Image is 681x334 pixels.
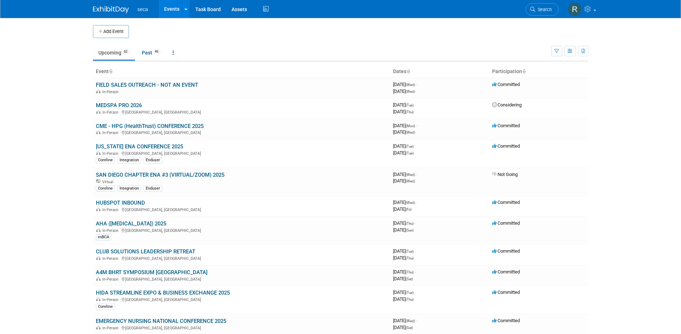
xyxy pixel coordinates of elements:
span: [DATE] [393,102,416,108]
a: CLUB SOLUTIONS LEADERSHIP RETREAT [96,248,195,255]
span: Committed [492,269,520,275]
span: [DATE] [393,150,414,156]
a: Past49 [136,46,166,59]
span: - [415,290,416,295]
span: (Wed) [406,201,415,205]
div: [GEOGRAPHIC_DATA], [GEOGRAPHIC_DATA] [96,227,387,233]
span: [DATE] [393,318,417,323]
span: Not Going [492,172,518,177]
span: (Wed) [406,173,415,177]
span: [DATE] [393,325,413,330]
span: [DATE] [393,290,416,295]
span: [DATE] [393,255,414,261]
img: ExhibitDay [93,6,129,13]
span: Committed [492,290,520,295]
span: (Tue) [406,144,414,148]
div: [GEOGRAPHIC_DATA], [GEOGRAPHIC_DATA] [96,150,387,156]
img: In-Person Event [96,277,101,281]
span: In-Person [102,326,121,330]
div: Coreline [96,157,115,163]
div: [GEOGRAPHIC_DATA], [GEOGRAPHIC_DATA] [96,276,387,282]
div: Integration [117,185,141,192]
span: Search [535,7,552,12]
div: Integration [117,157,141,163]
span: In-Person [102,228,121,233]
span: [DATE] [393,109,414,114]
div: [GEOGRAPHIC_DATA], [GEOGRAPHIC_DATA] [96,296,387,302]
span: Committed [492,200,520,205]
span: [DATE] [393,129,415,135]
span: (Thu) [406,221,414,225]
a: EMERGENCY NURSING NATIONAL CONFERENCE 2025 [96,318,226,324]
span: Committed [492,220,520,226]
th: Event [93,66,390,78]
img: Virtual Event [96,180,101,183]
span: - [416,123,417,128]
span: [DATE] [393,296,414,302]
a: Sort by Event Name [109,68,112,74]
span: [DATE] [393,143,416,149]
span: [DATE] [393,220,416,226]
span: [DATE] [393,178,415,183]
span: (Wed) [406,83,415,87]
span: (Thu) [406,256,414,260]
span: 62 [122,49,130,54]
span: - [415,248,416,254]
button: Add Event [93,25,129,38]
span: Committed [492,82,520,87]
span: (Wed) [406,90,415,94]
a: AHA ([MEDICAL_DATA]) 2025 [96,220,166,227]
span: (Wed) [406,179,415,183]
div: mBCA [96,234,111,240]
th: Dates [390,66,489,78]
span: (Sun) [406,228,414,232]
span: - [416,318,417,323]
span: (Tue) [406,103,414,107]
div: Enduser [144,185,162,192]
span: seca [137,6,148,12]
a: A4M BHRT SYMPOSIUM [GEOGRAPHIC_DATA] [96,269,207,276]
span: [DATE] [393,206,411,212]
span: (Thu) [406,297,414,301]
span: - [416,82,417,87]
span: (Fri) [406,207,411,211]
th: Participation [489,66,588,78]
span: - [415,220,416,226]
a: FIELD SALES OUTREACH - NOT AN EVENT [96,82,198,88]
span: (Tue) [406,291,414,295]
img: In-Person Event [96,207,101,211]
span: In-Person [102,151,121,156]
span: Committed [492,318,520,323]
img: In-Person Event [96,297,101,301]
span: [DATE] [393,269,416,275]
a: HIDA STREAMLINE EXPO & BUSINESS EXCHANGE 2025 [96,290,230,296]
span: In-Person [102,277,121,282]
img: In-Person Event [96,326,101,329]
span: [DATE] [393,82,417,87]
span: [DATE] [393,123,417,128]
span: (Wed) [406,319,415,323]
a: Sort by Participation Type [522,68,526,74]
span: (Mon) [406,124,415,128]
span: [DATE] [393,276,413,281]
span: [DATE] [393,89,415,94]
span: In-Person [102,207,121,212]
div: [GEOGRAPHIC_DATA], [GEOGRAPHIC_DATA] [96,109,387,115]
div: [GEOGRAPHIC_DATA], [GEOGRAPHIC_DATA] [96,206,387,212]
img: In-Person Event [96,256,101,260]
span: Virtual [102,180,115,184]
span: Committed [492,123,520,128]
span: (Sat) [406,326,413,330]
a: Search [526,3,559,16]
span: In-Person [102,297,121,302]
span: Committed [492,248,520,254]
span: (Thu) [406,270,414,274]
span: - [415,143,416,149]
span: In-Person [102,130,121,135]
span: In-Person [102,110,121,115]
span: (Tue) [406,249,414,253]
span: In-Person [102,256,121,261]
span: [DATE] [393,172,417,177]
img: In-Person Event [96,110,101,114]
span: 49 [153,49,160,54]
